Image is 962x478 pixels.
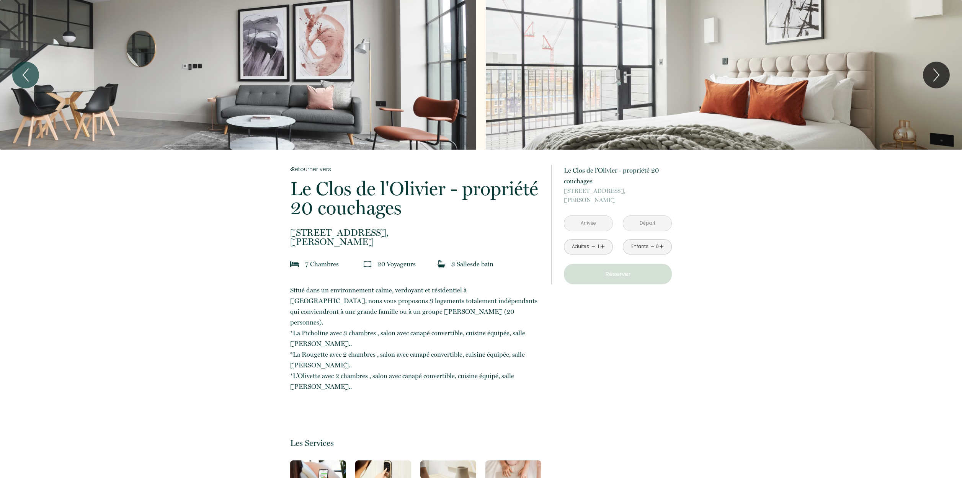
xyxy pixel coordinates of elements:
[659,241,664,253] a: +
[564,186,672,205] p: [PERSON_NAME]
[655,243,659,250] div: 0
[451,259,493,269] p: 3 Salle de bain
[623,216,671,231] input: Départ
[290,438,541,448] p: Les Services
[290,228,541,246] p: [PERSON_NAME]
[650,241,655,253] a: -
[290,228,541,237] span: [STREET_ADDRESS],
[470,260,473,268] span: s
[336,260,339,268] span: s
[364,260,371,268] img: guests
[564,264,672,284] button: Réserver
[631,243,648,250] div: Enfants
[929,444,956,472] iframe: Chat
[290,165,541,173] a: Retourner vers
[413,260,416,268] span: s
[596,243,600,250] div: 1
[600,241,605,253] a: +
[572,243,589,250] div: Adultes
[305,259,339,269] p: 7 Chambre
[564,216,612,231] input: Arrivée
[12,62,39,88] button: Previous
[290,179,541,217] p: Le Clos de l'Olivier - propriété 20 couchages
[567,269,669,279] p: Réserver
[591,241,596,253] a: -
[290,285,541,392] p: ​Situé dans un environnement calme, verdoyant et résidentiel à [GEOGRAPHIC_DATA], nous vous propo...
[564,186,672,196] span: [STREET_ADDRESS],
[923,62,950,88] button: Next
[377,259,416,269] p: 20 Voyageur
[564,165,672,186] p: Le Clos de l'Olivier - propriété 20 couchages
